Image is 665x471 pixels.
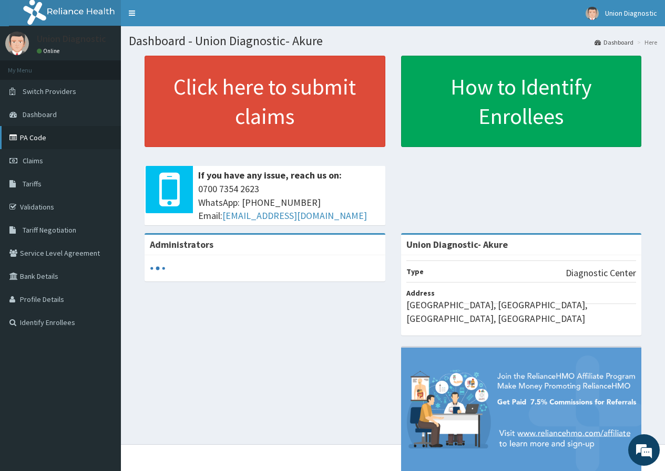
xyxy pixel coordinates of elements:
p: Diagnostic Center [566,266,636,280]
img: User Image [5,32,29,55]
a: How to Identify Enrollees [401,56,642,147]
p: Union Diagnostic [37,34,106,44]
b: Administrators [150,238,213,250]
li: Here [635,38,657,47]
b: If you have any issue, reach us on: [198,169,342,181]
p: [GEOGRAPHIC_DATA], [GEOGRAPHIC_DATA], [GEOGRAPHIC_DATA], [GEOGRAPHIC_DATA] [406,298,637,325]
a: Click here to submit claims [145,56,385,147]
strong: Union Diagnostic- Akure [406,238,508,250]
h1: Dashboard - Union Diagnostic- Akure [129,34,657,48]
span: Switch Providers [23,87,76,96]
span: Dashboard [23,110,57,119]
span: Claims [23,156,43,165]
span: Union Diagnostic [605,8,657,18]
a: Dashboard [595,38,633,47]
b: Type [406,267,424,276]
span: Tariffs [23,179,42,189]
img: User Image [586,7,599,20]
span: Tariff Negotiation [23,225,76,235]
svg: audio-loading [150,260,166,276]
a: Online [37,47,62,55]
span: 0700 7354 2623 WhatsApp: [PHONE_NUMBER] Email: [198,182,380,223]
b: Address [406,288,435,298]
a: [EMAIL_ADDRESS][DOMAIN_NAME] [222,210,367,222]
